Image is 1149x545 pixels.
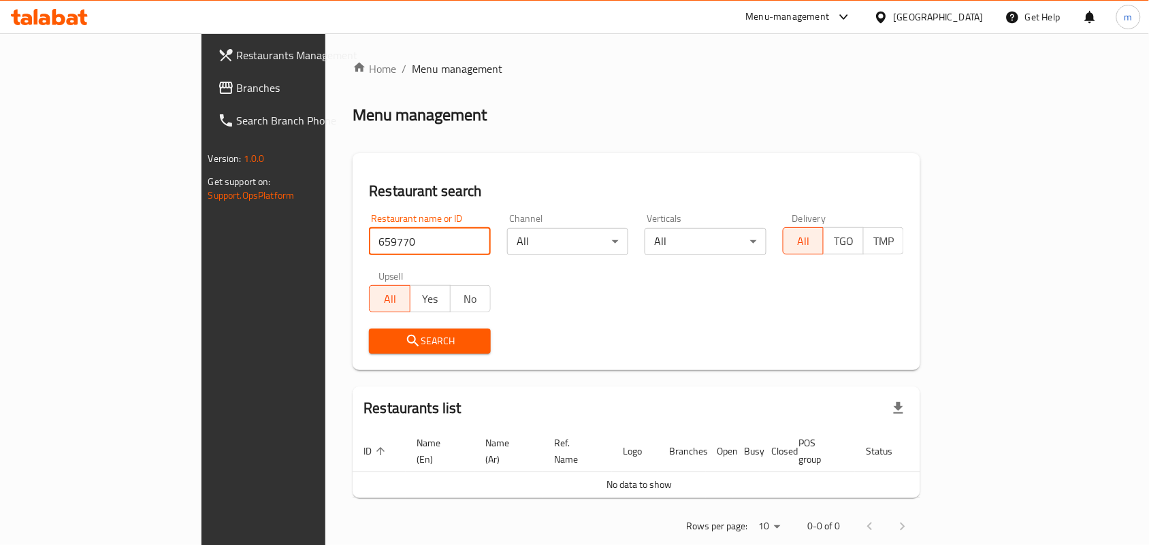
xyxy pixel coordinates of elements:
[658,431,706,472] th: Branches
[208,150,242,167] span: Version:
[507,228,629,255] div: All
[456,289,485,309] span: No
[207,71,393,104] a: Branches
[380,333,480,350] span: Search
[363,398,461,418] h2: Restaurants list
[410,285,451,312] button: Yes
[353,104,487,126] h2: Menu management
[237,80,383,96] span: Branches
[369,329,491,354] button: Search
[237,112,383,129] span: Search Branch Phone
[894,10,984,24] div: [GEOGRAPHIC_DATA]
[450,285,491,312] button: No
[237,47,383,63] span: Restaurants Management
[706,431,733,472] th: Open
[207,39,393,71] a: Restaurants Management
[869,231,899,251] span: TMP
[363,443,389,459] span: ID
[369,181,904,201] h2: Restaurant search
[645,228,766,255] div: All
[485,435,527,467] span: Name (Ar)
[554,435,596,467] span: Ref. Name
[416,289,445,309] span: Yes
[733,431,760,472] th: Busy
[792,214,826,223] label: Delivery
[353,431,973,498] table: enhanced table
[607,476,673,493] span: No data to show
[866,443,910,459] span: Status
[882,392,915,425] div: Export file
[829,231,858,251] span: TGO
[753,516,786,537] div: Rows per page:
[612,431,658,472] th: Logo
[208,173,271,191] span: Get support on:
[863,227,904,254] button: TMP
[823,227,864,254] button: TGO
[798,435,839,467] span: POS group
[1124,10,1133,24] span: m
[207,104,393,137] a: Search Branch Phone
[760,431,788,472] th: Closed
[412,61,502,77] span: Menu management
[208,186,295,204] a: Support.OpsPlatform
[353,61,920,77] nav: breadcrumb
[375,289,404,309] span: All
[417,435,458,467] span: Name (En)
[369,285,410,312] button: All
[789,231,818,251] span: All
[746,9,830,25] div: Menu-management
[686,518,747,535] p: Rows per page:
[244,150,265,167] span: 1.0.0
[378,271,404,281] label: Upsell
[783,227,824,254] button: All
[369,228,491,255] input: Search for restaurant name or ID..
[402,61,406,77] li: /
[807,518,840,535] p: 0-0 of 0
